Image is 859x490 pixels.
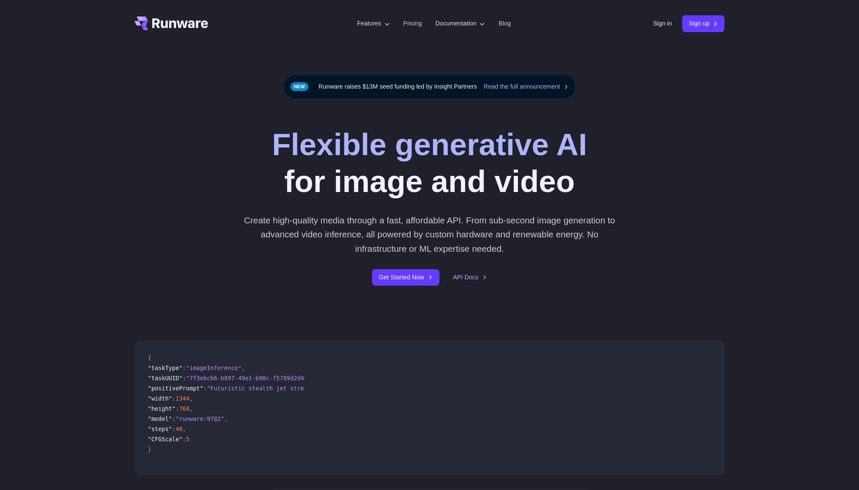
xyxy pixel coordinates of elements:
[357,19,390,28] label: Features
[272,126,587,200] h1: for image and video
[182,365,186,371] span: :
[148,395,172,402] span: "width"
[190,405,193,412] span: ,
[148,415,172,422] span: "model"
[498,19,511,28] a: Blog
[403,19,422,28] a: Pricing
[182,375,186,381] span: :
[148,354,151,361] span: {
[182,436,186,443] span: :
[148,446,151,453] span: }
[148,436,183,443] span: "CFGScale"
[272,127,587,161] strong: Flexible generative AI
[176,415,224,422] span: "runware:97@2"
[172,395,176,402] span: :
[172,415,176,422] span: :
[682,15,725,32] a: Sign up
[453,273,487,282] a: API Docs
[172,426,176,432] span: :
[176,395,190,402] span: 1344
[148,375,183,381] span: "taskUUID"
[190,395,193,402] span: ,
[134,17,208,30] a: Go to /
[207,385,523,392] span: "Futuristic stealth jet streaking through a neon-lit cityscape with glowing purple exhaust"
[436,19,485,28] label: Documentation
[186,436,190,443] span: 5
[241,213,618,256] p: Create high-quality media through a fast, affordable API. From sub-second image generation to adv...
[148,405,176,412] span: "height"
[283,75,576,99] div: Runware raises $13M seed funding led by Insight Partners
[148,365,183,371] span: "taskType"
[148,385,204,392] span: "positivePrompt"
[241,365,245,371] span: ,
[653,19,672,28] a: Sign in
[372,269,439,286] a: Get Started Now
[224,415,228,422] span: ,
[182,426,186,432] span: ,
[484,82,568,92] a: Read the full announcement
[176,405,179,412] span: :
[179,405,190,412] span: 768
[203,385,207,392] span: :
[148,426,172,432] span: "steps"
[176,426,182,432] span: 40
[186,365,242,371] span: "imageInference"
[186,375,318,381] span: "7f3ebcb6-b897-49e1-b98c-f5789d2d40d7"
